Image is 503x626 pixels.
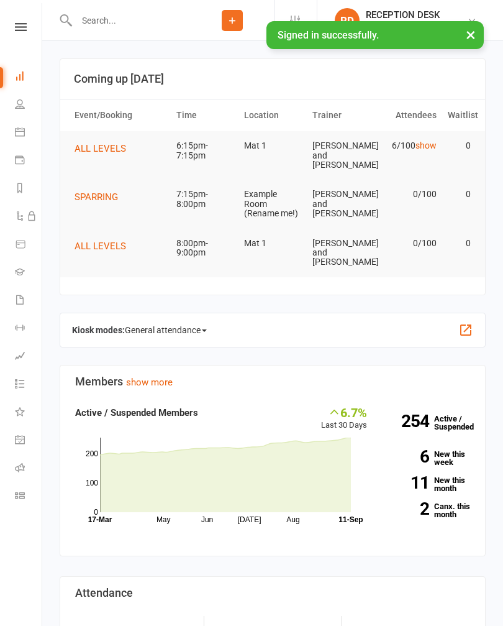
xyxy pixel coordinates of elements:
[366,9,440,21] div: RECEPTION DESK
[15,343,43,371] a: Assessments
[386,502,471,518] a: 2Canx. this month
[278,29,379,41] span: Signed in successfully.
[460,21,482,48] button: ×
[15,175,43,203] a: Reports
[171,229,238,268] td: 8:00pm-9:00pm
[374,131,442,160] td: 6/100
[73,12,190,29] input: Search...
[374,229,442,258] td: 0/100
[75,141,135,156] button: ALL LEVELS
[374,180,442,209] td: 0/100
[415,140,437,150] a: show
[442,99,476,131] th: Waitlist
[238,229,306,258] td: Mat 1
[386,500,429,517] strong: 2
[386,474,429,491] strong: 11
[15,147,43,175] a: Payments
[15,427,43,455] a: General attendance kiosk mode
[75,375,470,388] h3: Members
[442,180,476,209] td: 0
[335,8,360,33] div: RD
[125,320,207,340] span: General attendance
[15,399,43,427] a: What's New
[307,131,374,180] td: [PERSON_NAME] and [PERSON_NAME]
[15,455,43,483] a: Roll call kiosk mode
[307,180,374,228] td: [PERSON_NAME] and [PERSON_NAME]
[171,131,238,170] td: 6:15pm-7:15pm
[171,180,238,219] td: 7:15pm-8:00pm
[238,180,306,228] td: Example Room (Rename me!)
[15,63,43,91] a: Dashboard
[75,191,118,203] span: SPARRING
[321,405,367,432] div: Last 30 Days
[75,587,470,599] h3: Attendance
[126,377,173,388] a: show more
[379,405,480,440] a: 254Active / Suspended
[442,131,476,160] td: 0
[442,229,476,258] td: 0
[74,73,471,85] h3: Coming up [DATE]
[75,143,126,154] span: ALL LEVELS
[72,325,125,335] strong: Kiosk modes:
[238,131,306,160] td: Mat 1
[75,241,126,252] span: ALL LEVELS
[386,450,471,466] a: 6New this week
[75,239,135,254] button: ALL LEVELS
[69,99,171,131] th: Event/Booking
[374,99,442,131] th: Attendees
[171,99,238,131] th: Time
[386,413,429,430] strong: 254
[366,21,440,32] div: Trinity BJJ Pty Ltd
[75,407,198,418] strong: Active / Suspended Members
[75,190,127,205] button: SPARRING
[15,231,43,259] a: Product Sales
[15,91,43,119] a: People
[307,99,374,131] th: Trainer
[15,483,43,511] a: Class kiosk mode
[238,99,306,131] th: Location
[15,119,43,147] a: Calendar
[386,448,429,465] strong: 6
[386,476,471,492] a: 11New this month
[307,229,374,277] td: [PERSON_NAME] and [PERSON_NAME]
[321,405,367,419] div: 6.7%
